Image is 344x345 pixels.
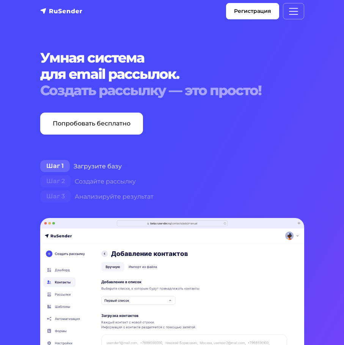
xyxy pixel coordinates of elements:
[40,7,83,15] img: RuSender
[40,113,143,135] a: Попробовать бесплатно
[40,174,304,189] div: Создайте рассылку
[40,82,304,99] div: Создать рассылку — это просто!
[283,3,304,19] button: Меню
[226,3,279,19] a: Регистрация
[40,175,71,187] span: Шаг 2
[40,159,304,174] div: Загрузите базу
[40,160,70,172] span: Шаг 1
[40,50,304,99] h1: Умная система для email рассылок.
[40,189,304,204] div: Анализируйте результат
[40,190,71,202] span: Шаг 3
